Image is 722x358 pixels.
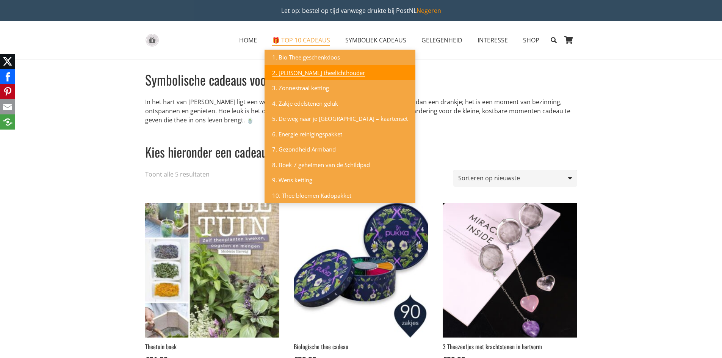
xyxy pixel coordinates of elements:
span: HOME [239,36,257,44]
a: 4. Zakje edelstenen geluk4. Zakje edelstenen geluk Menu [265,96,415,111]
a: Zoeken [547,31,560,50]
span: 2. [PERSON_NAME] theelichthouder [272,69,365,77]
span: 4. Zakje edelstenen geluk [272,100,338,107]
a: 5. De weg naar je [GEOGRAPHIC_DATA] – kaartenset5. De weg naar je Levensdoel - kaartenset Menu [265,111,415,127]
a: 🎁 TOP 10 CADEAUS🎁 TOP 10 CADEAUS Menu [265,31,338,50]
a: 8. Boek 7 geheimen van de Schildpad8. Boek 7 geheimen van de Schildpad Menu [265,157,415,173]
a: INTERESSEINTERESSE Menu [470,31,515,50]
h2: 3 Theezeefjes met krachtstenen in hartvorm [443,342,577,351]
span: 9. Wens ketting [272,176,312,184]
p: Toont alle 5 resultaten [145,170,210,179]
a: 3. Zonnestraal ketting3. Zonnestraal ketting Menu [265,80,415,96]
span: INTERESSE [478,36,508,44]
span: SYMBOLIEK CADEAUS [345,36,406,44]
a: SYMBOLIEK CADEAUSSYMBOLIEK CADEAUS Menu [338,31,414,50]
span: 10. Thee bloemen Kadopakket [272,192,351,199]
img: theetuin cadeau boek [145,203,279,337]
a: Negeren [417,6,441,15]
a: 10. Thee bloemen Kadopakket10. Thee bloemen Kadopakket Menu [265,188,415,203]
h2: Kies hieronder een cadeau uit voor de theeliefhebber: [145,134,571,161]
span: 3. Zonnestraal ketting [272,84,329,92]
span: GELEGENHEID [421,36,462,44]
a: HOMEHOME Menu [232,31,265,50]
a: GELEGENHEIDGELEGENHEID Menu [414,31,470,50]
span: 5. De weg naar je [GEOGRAPHIC_DATA] – kaartenset [272,115,408,122]
span: 1. Bio Thee geschenkdoos [272,53,340,61]
span: 7. Gezondheid Armband [272,145,336,153]
select: Winkelbestelling [453,170,577,187]
span: 🎁 TOP 10 CADEAUS [272,36,330,44]
img: Cadeau voor de Theeliefhebber - biologische kruiden theedoos [294,203,428,337]
a: 6. Energie reinigingspakket6. Energie reinigingspakket Menu [265,127,415,142]
a: Winkelwagen [561,21,577,59]
h2: Theetuin boek [145,342,279,351]
a: SHOPSHOP Menu [515,31,547,50]
a: 7. Gezondheid Armband7. Gezondheid Armband Menu [265,142,415,157]
a: 2. [PERSON_NAME] theelichthouder2. Yin Yang theelichthouder Menu [265,65,415,81]
h2: Biologische thee cadeau [294,342,428,351]
a: 9. Wens ketting9. Wens ketting Menu [265,172,415,188]
p: In het hart van [PERSON_NAME] ligt een wereld vol rituelen, verhalen en tradities. Thee is meer d... [145,97,571,125]
h1: Symbolische cadeaus voor de Theeliefhebber [145,71,571,88]
span: 8. Boek 7 geheimen van de Schildpad [272,161,370,169]
a: gift-box-icon-grey-inspirerendwinkelen [145,34,159,47]
span: 6. Energie reinigingspakket [272,130,342,138]
img: 3 Theezeefjes met krachtstenen in hartvorm [443,203,577,337]
span: SHOP [523,36,539,44]
a: 1. Bio Thee geschenkdoos1. Bio Thee geschenkdoos Menu [265,50,415,65]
